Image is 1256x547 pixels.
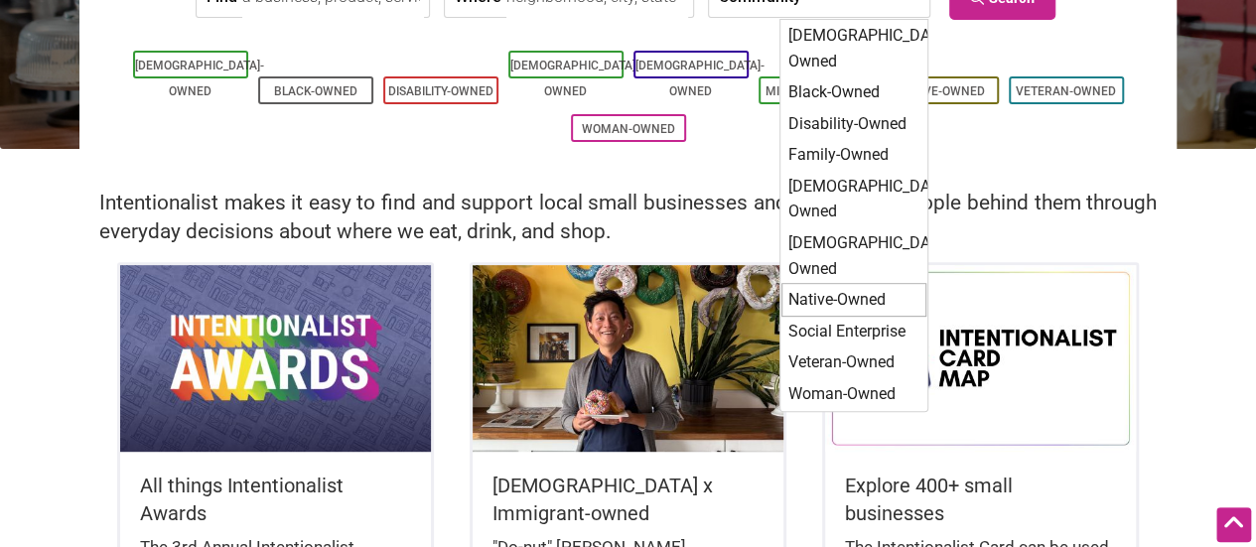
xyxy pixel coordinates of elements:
img: Intentionalist Awards [120,265,432,452]
a: Veteran-Owned [1016,84,1116,98]
div: Veteran-Owned [782,346,925,378]
a: Native-Owned [898,84,985,98]
a: [DEMOGRAPHIC_DATA]-Owned [510,59,639,98]
div: Scroll Back to Top [1216,507,1251,542]
div: Family-Owned [782,139,925,171]
a: Minority-Owned [766,84,867,98]
div: [DEMOGRAPHIC_DATA]-Owned [782,171,925,227]
a: Woman-Owned [582,122,675,136]
div: Disability-Owned [782,108,925,140]
div: Social Enterprise [782,316,925,347]
h5: All things Intentionalist Awards [140,472,412,527]
img: Intentionalist Card Map [825,265,1137,452]
a: [DEMOGRAPHIC_DATA]-Owned [135,59,264,98]
div: Woman-Owned [782,378,925,410]
div: [DEMOGRAPHIC_DATA]-Owned [782,20,925,76]
div: [DEMOGRAPHIC_DATA]-Owned [782,227,925,284]
h2: Intentionalist makes it easy to find and support local small businesses and the diverse people be... [99,189,1157,246]
img: King Donuts - Hong Chhuor [473,265,784,452]
a: Black-Owned [274,84,357,98]
a: Disability-Owned [388,84,493,98]
h5: [DEMOGRAPHIC_DATA] x Immigrant-owned [492,472,765,527]
div: Native-Owned [781,283,926,317]
a: [DEMOGRAPHIC_DATA]-Owned [635,59,765,98]
h5: Explore 400+ small businesses [845,472,1117,527]
div: Black-Owned [782,76,925,108]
